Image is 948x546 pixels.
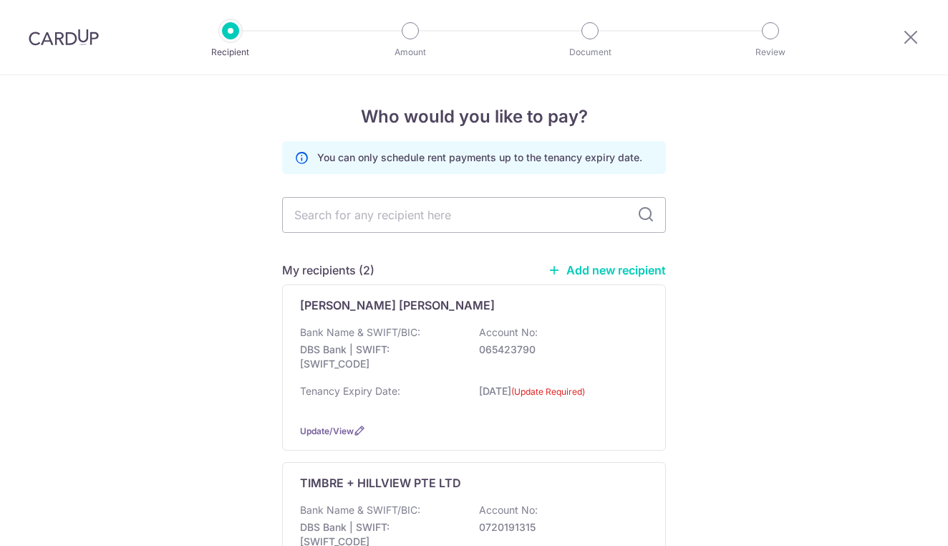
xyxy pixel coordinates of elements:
[300,384,400,398] p: Tenancy Expiry Date:
[479,520,639,535] p: 0720191315
[29,29,99,46] img: CardUp
[317,150,642,165] p: You can only schedule rent payments up to the tenancy expiry date.
[479,503,538,517] p: Account No:
[548,263,666,277] a: Add new recipient
[511,385,585,399] label: (Update Required)
[282,104,666,130] h4: Who would you like to pay?
[178,45,284,59] p: Recipient
[300,325,420,340] p: Bank Name & SWIFT/BIC:
[479,384,639,408] p: [DATE]
[282,262,374,279] h5: My recipients (2)
[300,343,460,371] p: DBS Bank | SWIFT: [SWIFT_CODE]
[357,45,463,59] p: Amount
[537,45,643,59] p: Document
[300,474,461,492] p: TIMBRE + HILLVIEW PTE LTD
[479,325,538,340] p: Account No:
[479,343,639,357] p: 065423790
[282,197,666,233] input: Search for any recipient here
[717,45,823,59] p: Review
[300,426,354,436] a: Update/View
[300,503,420,517] p: Bank Name & SWIFT/BIC:
[300,297,495,314] p: [PERSON_NAME] [PERSON_NAME]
